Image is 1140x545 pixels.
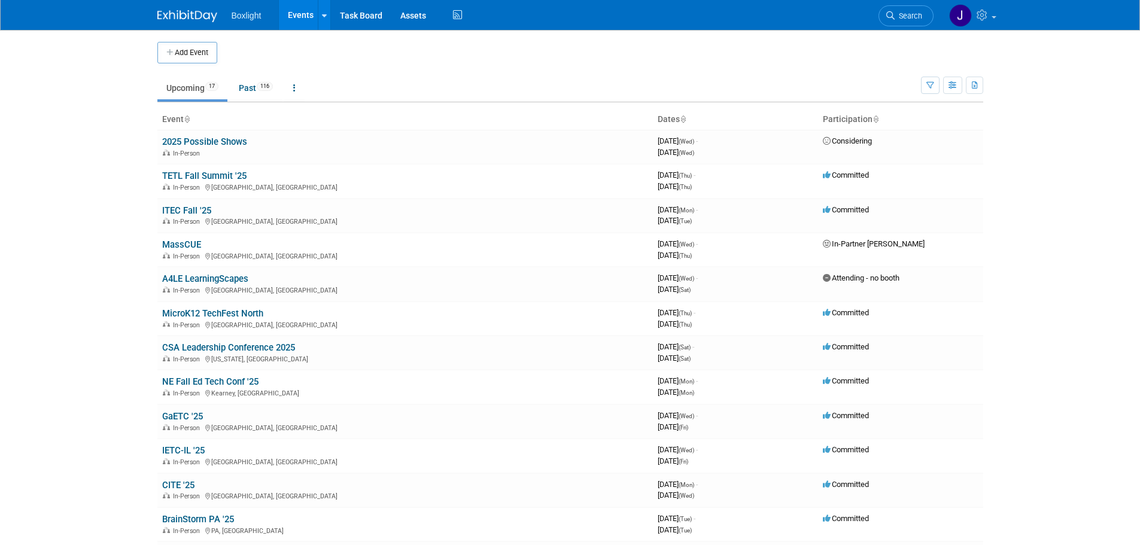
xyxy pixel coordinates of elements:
[173,184,203,191] span: In-Person
[658,354,691,363] span: [DATE]
[157,109,653,130] th: Event
[679,310,692,316] span: (Thu)
[823,308,869,317] span: Committed
[157,77,227,99] a: Upcoming17
[823,170,869,179] span: Committed
[162,136,247,147] a: 2025 Possible Shows
[162,354,648,363] div: [US_STATE], [GEOGRAPHIC_DATA]
[173,287,203,294] span: In-Person
[823,342,869,351] span: Committed
[163,458,170,464] img: In-Person Event
[895,11,922,20] span: Search
[679,207,694,214] span: (Mon)
[679,424,688,431] span: (Fri)
[162,319,648,329] div: [GEOGRAPHIC_DATA], [GEOGRAPHIC_DATA]
[658,273,698,282] span: [DATE]
[162,456,648,466] div: [GEOGRAPHIC_DATA], [GEOGRAPHIC_DATA]
[658,411,698,420] span: [DATE]
[658,422,688,431] span: [DATE]
[163,492,170,498] img: In-Person Event
[658,285,691,294] span: [DATE]
[696,239,698,248] span: -
[173,150,203,157] span: In-Person
[679,458,688,465] span: (Fri)
[696,273,698,282] span: -
[679,150,694,156] span: (Wed)
[163,321,170,327] img: In-Person Event
[679,378,694,385] span: (Mon)
[658,251,692,260] span: [DATE]
[173,218,203,226] span: In-Person
[679,447,694,453] span: (Wed)
[679,252,692,259] span: (Thu)
[162,239,201,250] a: MassCUE
[163,389,170,395] img: In-Person Event
[823,514,869,523] span: Committed
[163,184,170,190] img: In-Person Event
[205,82,218,91] span: 17
[823,239,925,248] span: In-Partner [PERSON_NAME]
[823,480,869,489] span: Committed
[163,150,170,156] img: In-Person Event
[679,413,694,419] span: (Wed)
[679,275,694,282] span: (Wed)
[823,445,869,454] span: Committed
[694,514,695,523] span: -
[679,527,692,534] span: (Tue)
[173,389,203,397] span: In-Person
[157,10,217,22] img: ExhibitDay
[658,239,698,248] span: [DATE]
[162,514,234,525] a: BrainStorm PA '25
[232,11,262,20] span: Boxlight
[658,491,694,500] span: [DATE]
[173,527,203,535] span: In-Person
[658,525,692,534] span: [DATE]
[184,114,190,124] a: Sort by Event Name
[694,308,695,317] span: -
[173,355,203,363] span: In-Person
[162,216,648,226] div: [GEOGRAPHIC_DATA], [GEOGRAPHIC_DATA]
[679,218,692,224] span: (Tue)
[696,445,698,454] span: -
[162,170,247,181] a: TETL Fall Summit '25
[696,136,698,145] span: -
[679,321,692,328] span: (Thu)
[163,287,170,293] img: In-Person Event
[162,273,248,284] a: A4LE LearningScapes
[162,480,194,491] a: CITE '25
[679,184,692,190] span: (Thu)
[162,525,648,535] div: PA, [GEOGRAPHIC_DATA]
[658,456,688,465] span: [DATE]
[818,109,983,130] th: Participation
[173,492,203,500] span: In-Person
[162,182,648,191] div: [GEOGRAPHIC_DATA], [GEOGRAPHIC_DATA]
[173,321,203,329] span: In-Person
[679,389,694,396] span: (Mon)
[163,355,170,361] img: In-Person Event
[823,273,899,282] span: Attending - no booth
[692,342,694,351] span: -
[163,424,170,430] img: In-Person Event
[679,516,692,522] span: (Tue)
[679,241,694,248] span: (Wed)
[162,376,259,387] a: NE Fall Ed Tech Conf '25
[658,216,692,225] span: [DATE]
[658,376,698,385] span: [DATE]
[163,218,170,224] img: In-Person Event
[162,388,648,397] div: Kearney, [GEOGRAPHIC_DATA]
[696,480,698,489] span: -
[658,319,692,328] span: [DATE]
[658,170,695,179] span: [DATE]
[653,109,818,130] th: Dates
[162,445,205,456] a: IETC-IL '25
[257,82,273,91] span: 116
[696,376,698,385] span: -
[162,491,648,500] div: [GEOGRAPHIC_DATA], [GEOGRAPHIC_DATA]
[823,136,872,145] span: Considering
[658,445,698,454] span: [DATE]
[173,424,203,432] span: In-Person
[823,205,869,214] span: Committed
[658,308,695,317] span: [DATE]
[658,342,694,351] span: [DATE]
[679,482,694,488] span: (Mon)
